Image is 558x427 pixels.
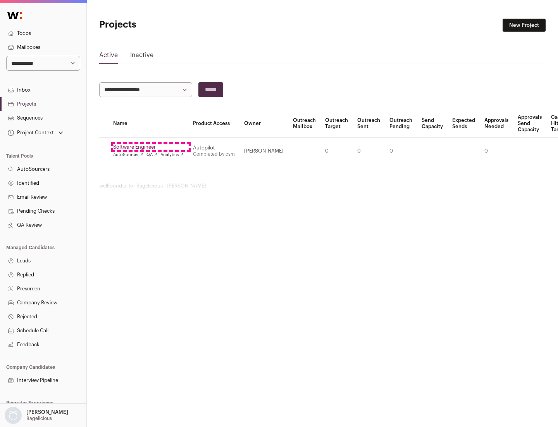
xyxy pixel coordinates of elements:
[513,109,546,138] th: Approvals Send Capacity
[3,407,70,424] button: Open dropdown
[160,152,183,158] a: Analytics ↗
[26,415,52,422] p: Bagelicious
[480,138,513,165] td: 0
[288,109,320,138] th: Outreach Mailbox
[385,138,417,165] td: 0
[385,109,417,138] th: Outreach Pending
[99,183,546,189] footer: wellfound:ai for Bagelicious - [PERSON_NAME]
[503,19,546,32] a: New Project
[320,138,353,165] td: 0
[193,152,235,156] a: Completed by csm
[188,109,239,138] th: Product Access
[130,50,153,63] a: Inactive
[6,127,65,138] button: Open dropdown
[353,109,385,138] th: Outreach Sent
[193,145,235,151] div: Autopilot
[146,152,157,158] a: QA ↗
[26,409,68,415] p: [PERSON_NAME]
[417,109,448,138] th: Send Capacity
[3,8,26,23] img: Wellfound
[113,152,143,158] a: AutoSourcer ↗
[6,130,54,136] div: Project Context
[239,109,288,138] th: Owner
[99,50,118,63] a: Active
[448,109,480,138] th: Expected Sends
[480,109,513,138] th: Approvals Needed
[320,109,353,138] th: Outreach Target
[353,138,385,165] td: 0
[108,109,188,138] th: Name
[99,19,248,31] h1: Projects
[113,144,184,150] a: Software Engineer
[239,138,288,165] td: [PERSON_NAME]
[5,407,22,424] img: nopic.png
